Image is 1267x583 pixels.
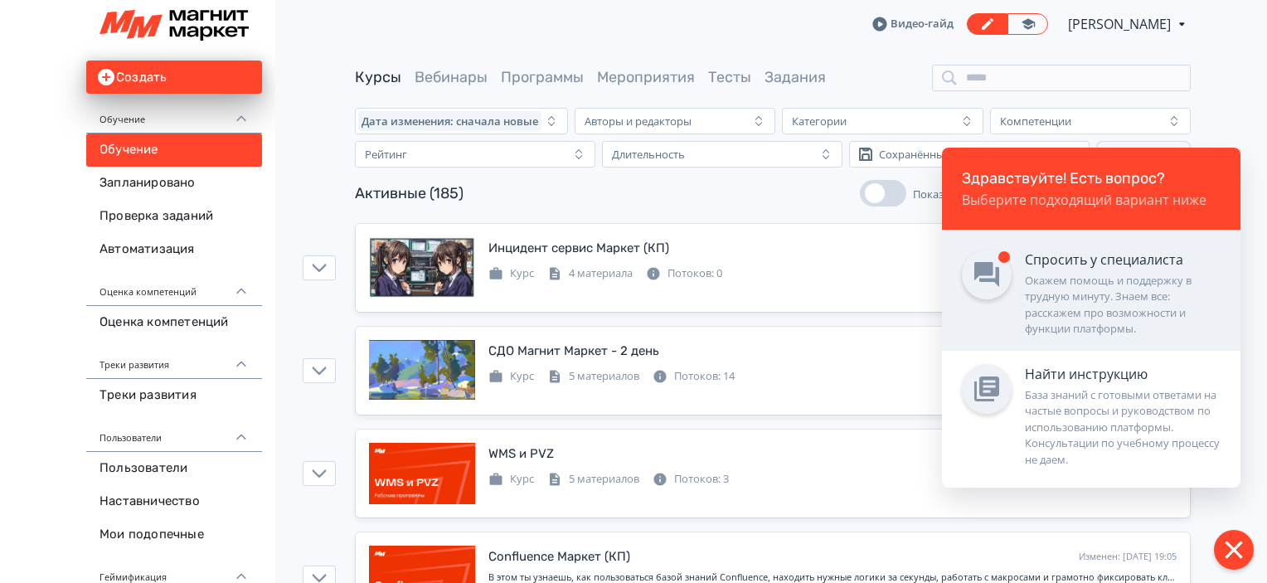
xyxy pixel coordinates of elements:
div: Оценка компетенций [86,266,262,306]
div: Изменен: [DATE] 19:05 [1079,550,1177,564]
button: Авторы и редакторы [575,108,775,134]
div: СДО Магнит Маркет - 2 день [488,342,659,361]
a: Найти инструкциюБаза знаний с готовыми ответами на частые вопросы и руководством по использованию... [942,351,1240,488]
a: Мероприятия [597,68,695,86]
a: Обучение [86,134,262,167]
a: Переключиться в режим ученика [1007,13,1048,35]
a: Видео-гайд [872,16,954,32]
a: Автоматизация [86,233,262,266]
div: 5 материалов [547,471,639,488]
div: WMS и PVZ [488,445,554,464]
div: Рейтинг [365,148,407,161]
a: Наставничество [86,485,262,518]
div: 5 материалов [547,368,639,385]
div: Пользователи [86,412,262,452]
div: Confluence Маркет (КП) [488,547,630,566]
div: 4 материала [547,265,633,282]
a: Программы [501,68,584,86]
div: Сохранённые фильтры [879,148,999,161]
a: Оценка компетенций [86,306,262,339]
a: Пользователи [86,452,262,485]
div: Спросить у специалиста [1025,250,1221,270]
a: Курсы [355,68,401,86]
div: Найти инструкцию [1025,364,1221,384]
div: Окажем помощь и поддержку в трудную минуту. Знаем все: расскажем про возможности и функции платфо... [1025,273,1221,338]
div: Потоков: 3 [653,471,729,488]
div: Курс [488,368,534,385]
div: Длительность [612,148,685,161]
div: База знаний с готовыми ответами на частые вопросы и руководством по использованию платформы. Конс... [1025,387,1221,469]
button: Сохранённые фильтры [849,141,1090,168]
span: Показать созданные мной [913,187,1050,202]
a: Вебинары [415,68,488,86]
div: Треки развития [86,339,262,379]
div: Активные (185) [355,182,464,205]
a: Треки развития [86,379,262,412]
div: Выберите подходящий вариант ниже [962,190,1221,210]
div: Обучение [86,94,262,134]
button: Сбросить [1096,141,1191,168]
button: Длительность [602,141,842,168]
button: Категории [782,108,983,134]
img: https://files.teachbase.ru/system/slaveaccount/57079/logo/medium-e76e9250e9e9211827b1f0905568c702... [100,10,249,41]
div: Потоков: 14 [653,368,735,385]
div: Курс [488,265,534,282]
button: Создать [86,61,262,94]
a: Задания [765,68,826,86]
div: Авторы и редакторы [585,114,692,128]
span: Дата изменения: сначала новые [362,114,538,128]
button: Дата изменения: сначала новые [355,108,568,134]
a: Тесты [708,68,751,86]
button: Компетенции [990,108,1191,134]
span: Елизавета Аверина [1068,14,1173,34]
div: Категории [792,114,847,128]
a: Запланировано [86,167,262,200]
div: Курс [488,471,534,488]
div: Потоков: 0 [646,265,722,282]
div: Инцидент сервис Маркет (КП) [488,239,669,258]
div: Здравствуйте! Есть вопрос? [962,168,1221,190]
div: Компетенции [1000,114,1071,128]
a: Мои подопечные [86,518,262,551]
button: Рейтинг [355,141,595,168]
a: Проверка заданий [86,200,262,233]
